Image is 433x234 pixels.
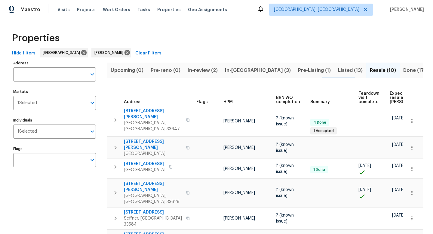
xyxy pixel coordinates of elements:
span: [DATE] [392,213,405,217]
span: [STREET_ADDRESS] [124,209,183,215]
span: Visits [57,7,70,13]
span: Address [124,100,142,104]
button: Open [88,99,97,107]
label: Markets [13,90,96,94]
span: [PERSON_NAME] [223,146,255,150]
span: [DATE] [392,116,405,120]
span: [STREET_ADDRESS][PERSON_NAME] [124,108,183,120]
span: [STREET_ADDRESS] [124,161,165,167]
span: [STREET_ADDRESS][PERSON_NAME] [124,181,183,193]
span: 4 Done [311,120,329,125]
label: Address [13,61,96,65]
button: Open [88,70,97,79]
span: [GEOGRAPHIC_DATA] [124,151,183,157]
span: 1 Done [311,167,327,172]
span: [DATE] [392,188,405,192]
span: 1 Accepted [311,128,336,134]
button: Open [88,156,97,164]
span: [DATE] [358,164,371,168]
span: Teardown visit complete [358,91,379,104]
span: Resale (10) [370,66,396,75]
span: Properties [157,7,181,13]
span: [GEOGRAPHIC_DATA], [GEOGRAPHIC_DATA] [274,7,359,13]
span: Pre-Listing (1) [298,66,331,75]
span: 1 Selected [17,100,37,106]
span: Summary [310,100,330,104]
span: Properties [12,35,60,41]
span: [DATE] [392,143,405,147]
button: Clear Filters [133,48,164,59]
span: Flags [196,100,208,104]
span: Done (171) [403,66,428,75]
span: [GEOGRAPHIC_DATA] [43,50,82,56]
span: Tasks [137,8,150,12]
span: [DATE] [358,188,371,192]
span: [STREET_ADDRESS][PERSON_NAME] [124,139,183,151]
span: Pre-reno (0) [151,66,180,75]
span: Expected resale [PERSON_NAME] [390,91,424,104]
span: In-review (2) [188,66,218,75]
span: ? (known issue) [276,164,294,174]
span: ? (known issue) [276,213,294,223]
span: [GEOGRAPHIC_DATA] [124,167,165,173]
span: Clear Filters [135,50,161,57]
div: [PERSON_NAME] [91,48,131,57]
span: Maestro [20,7,40,13]
span: Listed (13) [338,66,363,75]
span: Geo Assignments [188,7,227,13]
span: ? (known issue) [276,143,294,153]
span: [PERSON_NAME] [223,216,255,220]
span: Seffner, [GEOGRAPHIC_DATA] 33584 [124,215,183,227]
span: [PERSON_NAME] [223,191,255,195]
span: Work Orders [103,7,130,13]
span: In-[GEOGRAPHIC_DATA] (3) [225,66,291,75]
span: Upcoming (0) [111,66,143,75]
span: BRN WO completion [276,96,300,104]
label: Flags [13,147,96,151]
span: [GEOGRAPHIC_DATA], [GEOGRAPHIC_DATA] 33629 [124,193,183,205]
span: [PERSON_NAME] [223,167,255,171]
span: HPM [223,100,233,104]
span: ? (known issue) [276,188,294,198]
span: Hide filters [12,50,35,57]
span: ? (known issue) [276,116,294,126]
button: Hide filters [10,48,38,59]
span: [PERSON_NAME] [388,7,424,13]
label: Individuals [13,119,96,122]
span: 1 Selected [17,129,37,134]
span: [PERSON_NAME] [223,119,255,123]
span: [GEOGRAPHIC_DATA], [GEOGRAPHIC_DATA] 33647 [124,120,183,132]
div: [GEOGRAPHIC_DATA] [40,48,88,57]
span: [DATE] [392,164,405,168]
span: [PERSON_NAME] [94,50,126,56]
button: Open [88,127,97,136]
span: Projects [77,7,96,13]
